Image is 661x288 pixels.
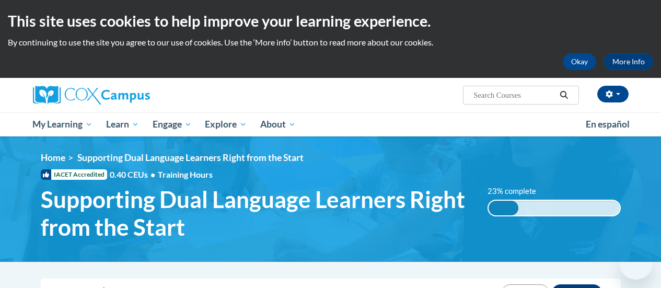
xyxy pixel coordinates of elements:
[604,53,653,70] a: More Info
[472,89,556,101] input: Search Courses
[489,201,519,215] div: 23% complete
[25,112,636,136] div: Main menu
[33,86,221,105] a: Cox Campus
[253,112,303,136] a: About
[41,186,472,241] span: Supporting Dual Language Learners Right from the Start
[77,152,304,163] span: Supporting Dual Language Learners Right from the Start
[586,119,630,130] span: En español
[33,86,150,105] img: Cox Campus
[260,118,296,131] span: About
[597,86,629,102] button: Account Settings
[150,169,155,179] span: •
[563,53,596,70] button: Okay
[26,112,100,136] a: My Learning
[8,10,653,31] h2: This site uses cookies to help improve your learning experience.
[619,246,653,280] iframe: Button to launch messaging window
[8,37,653,48] p: By continuing to use the site you agree to our use of cookies. Use the ‘More info’ button to read...
[41,169,107,180] span: IACET Accredited
[110,169,158,180] span: 0.40 CEUs
[198,112,253,136] a: Explore
[106,118,139,131] span: Learn
[32,118,92,131] span: My Learning
[556,89,572,101] button: Search
[488,186,548,197] label: 23% complete
[158,169,213,179] span: Training Hours
[41,152,65,163] a: Home
[205,118,247,131] span: Explore
[99,112,146,136] a: Learn
[146,112,199,136] a: Engage
[153,118,192,131] span: Engage
[579,113,636,135] a: En español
